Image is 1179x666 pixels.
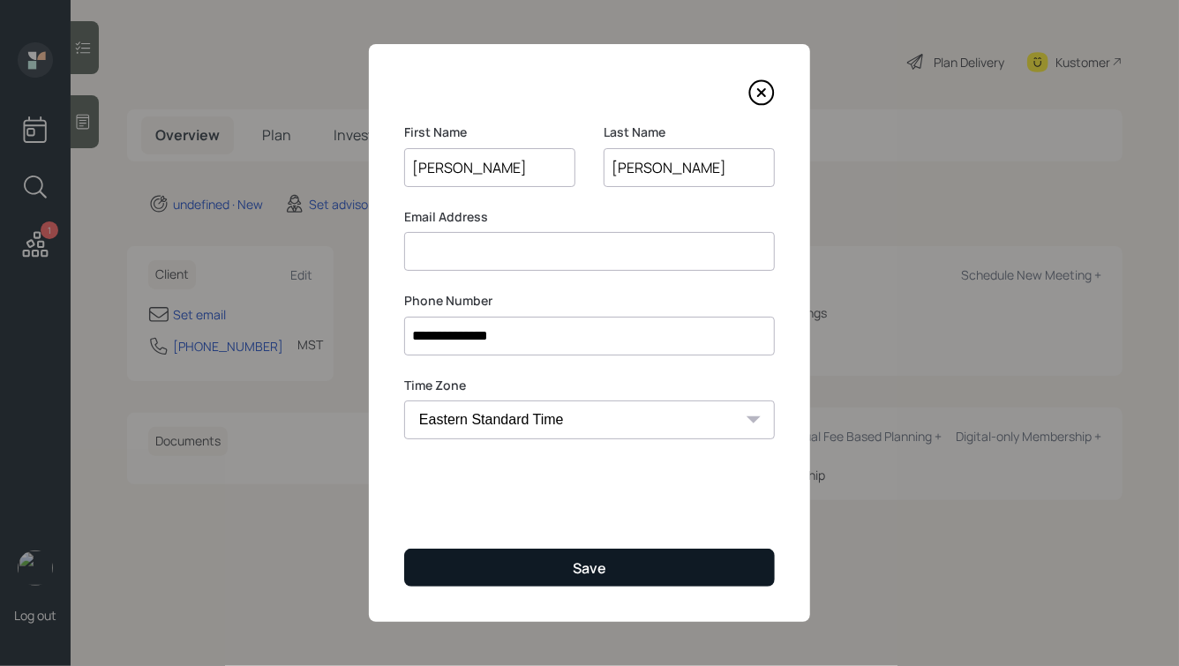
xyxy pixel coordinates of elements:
[404,208,775,226] label: Email Address
[404,123,575,141] label: First Name
[604,123,775,141] label: Last Name
[573,558,606,578] div: Save
[404,549,775,587] button: Save
[404,377,775,394] label: Time Zone
[404,292,775,310] label: Phone Number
